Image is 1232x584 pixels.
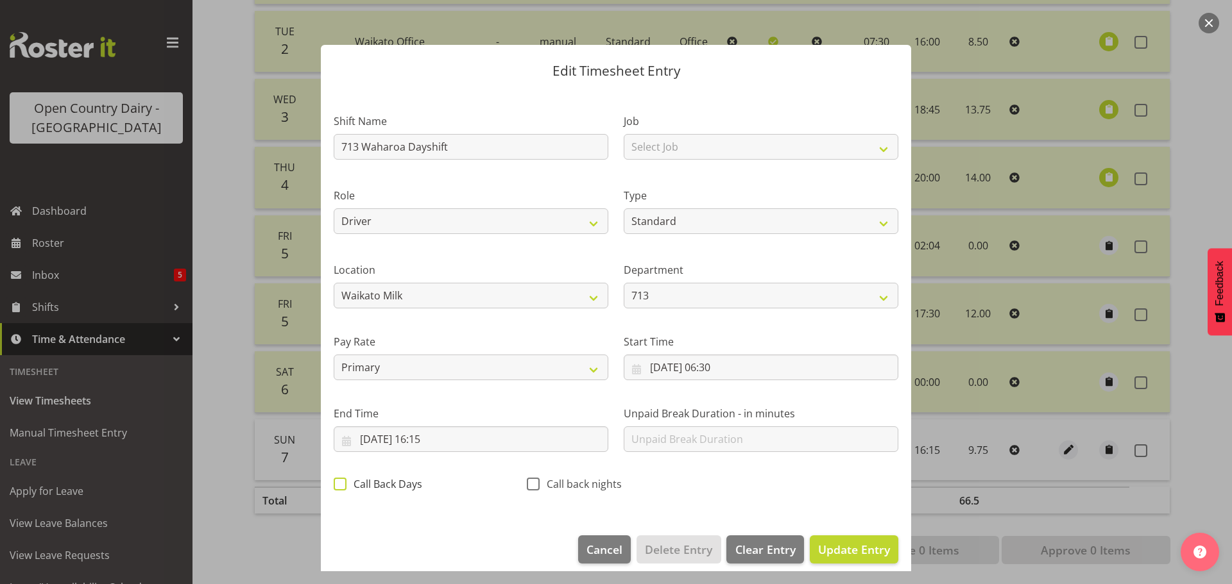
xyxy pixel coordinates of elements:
button: Clear Entry [726,535,803,563]
img: help-xxl-2.png [1193,546,1206,558]
label: Job [624,113,898,129]
label: End Time [334,406,608,421]
input: Click to select... [334,426,608,452]
label: Role [334,188,608,203]
input: Click to select... [624,355,898,380]
input: Shift Name [334,134,608,160]
button: Feedback - Show survey [1208,248,1232,335]
span: Call back nights [540,478,622,490]
label: Unpaid Break Duration - in minutes [624,406,898,421]
span: Cancel [586,541,622,558]
input: Unpaid Break Duration [624,426,898,452]
button: Cancel [578,535,631,563]
span: Feedback [1214,261,1226,306]
button: Delete Entry [637,535,721,563]
span: Update Entry [818,542,890,557]
span: Call Back Days [346,478,422,490]
p: Edit Timesheet Entry [334,64,898,78]
span: Clear Entry [735,541,796,558]
span: Delete Entry [645,541,712,558]
label: Type [624,188,898,203]
label: Pay Rate [334,334,608,349]
label: Shift Name [334,113,608,129]
label: Location [334,262,608,278]
button: Update Entry [810,535,898,563]
label: Start Time [624,334,898,349]
label: Department [624,262,898,278]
